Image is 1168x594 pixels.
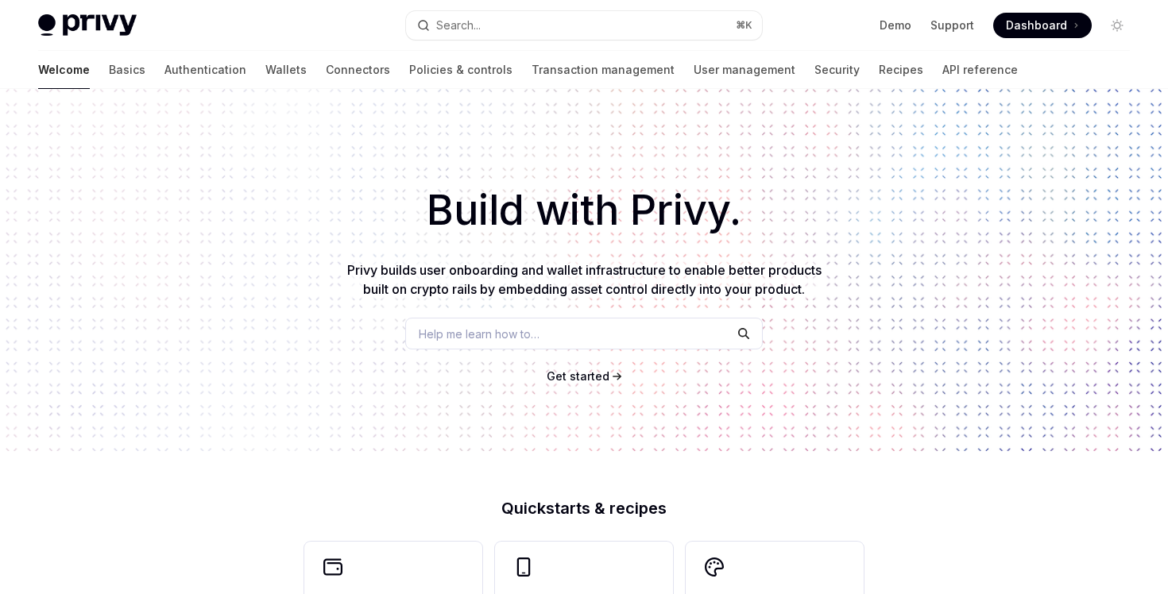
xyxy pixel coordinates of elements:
button: Toggle dark mode [1104,13,1130,38]
a: API reference [942,51,1018,89]
a: Basics [109,51,145,89]
span: Help me learn how to… [419,326,540,342]
h2: Quickstarts & recipes [304,500,864,516]
a: Dashboard [993,13,1092,38]
a: Security [814,51,860,89]
a: Connectors [326,51,390,89]
a: Authentication [164,51,246,89]
a: Welcome [38,51,90,89]
a: Transaction management [532,51,675,89]
div: Search... [436,16,481,35]
a: Get started [547,368,609,384]
span: Privy builds user onboarding and wallet infrastructure to enable better products built on crypto ... [347,262,822,297]
span: Get started [547,369,609,383]
a: Recipes [879,51,923,89]
h1: Build with Privy. [25,179,1143,241]
a: Demo [880,17,911,33]
a: Policies & controls [409,51,512,89]
a: User management [694,51,795,89]
a: Support [930,17,974,33]
button: Search...⌘K [406,11,761,40]
span: ⌘ K [736,19,752,32]
img: light logo [38,14,137,37]
span: Dashboard [1006,17,1067,33]
a: Wallets [265,51,307,89]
